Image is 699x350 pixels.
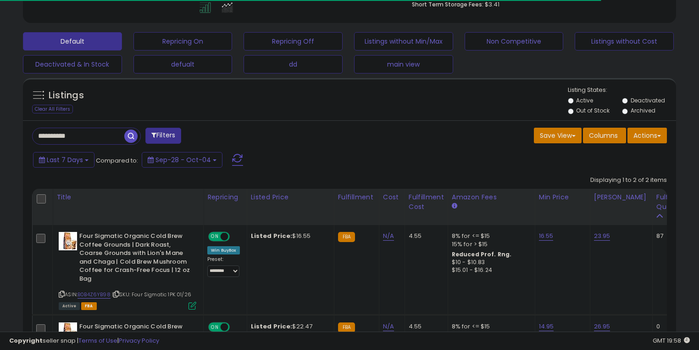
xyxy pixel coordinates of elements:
b: Short Term Storage Fees: [412,0,483,8]
small: Amazon Fees. [452,202,457,210]
span: ON [209,233,221,241]
div: Title [56,192,200,202]
label: Archived [631,107,655,114]
span: Columns [589,131,618,140]
div: Win BuyBox [207,246,240,254]
div: seller snap | | [9,337,159,345]
span: All listings currently available for purchase on Amazon [59,302,80,310]
button: Repricing On [133,32,233,51]
span: FBA [81,302,97,310]
div: Repricing [207,192,243,202]
div: $16.55 [251,232,327,240]
button: Filters [145,128,181,144]
button: Actions [627,128,667,143]
button: main view [354,55,453,73]
div: Min Price [539,192,586,202]
a: 23.95 [594,231,610,241]
a: 16.55 [539,231,554,241]
label: Active [576,96,593,104]
div: 15% for > $15 [452,240,528,248]
b: Four Sigmatic Organic Cold Brew Coffee Grounds | Dark Roast, Coarse Grounds with Lion's Mane and ... [79,232,191,285]
label: Deactivated [631,96,665,104]
span: | SKU: Four Sigmatic 1PK 01/26 [112,291,191,298]
button: Repricing Off [244,32,343,51]
span: OFF [228,233,243,241]
div: 4.55 [409,232,441,240]
small: FBA [338,322,355,333]
span: Sep-28 - Oct-04 [155,155,211,164]
div: Amazon Fees [452,192,531,202]
div: Clear All Filters [32,105,73,113]
a: Privacy Policy [119,336,159,345]
a: B0B4Z6YB98 [78,291,111,299]
div: Fulfillment [338,192,375,202]
a: N/A [383,231,394,241]
div: 0 [656,322,685,331]
div: $15.01 - $16.24 [452,266,528,274]
button: Default [23,32,122,51]
b: Listed Price: [251,231,293,240]
p: Listing States: [568,86,677,95]
span: 2025-10-12 19:58 GMT [653,336,690,345]
div: Preset: [207,256,240,277]
div: Listed Price [251,192,330,202]
b: Reduced Prof. Rng. [452,250,512,258]
small: FBA [338,232,355,242]
button: dd [244,55,343,73]
a: 26.95 [594,322,610,331]
div: 87 [656,232,685,240]
button: Save View [534,128,582,143]
div: $22.47 [251,322,327,331]
button: Sep-28 - Oct-04 [142,152,222,168]
span: Last 7 Days [47,155,83,164]
button: Columns [583,128,626,143]
button: defualt [133,55,233,73]
strong: Copyright [9,336,43,345]
div: Displaying 1 to 2 of 2 items [590,176,667,185]
div: 4.55 [409,322,441,331]
button: Non Competitive [465,32,564,51]
label: Out of Stock [576,107,610,114]
span: Compared to: [96,156,138,165]
div: ASIN: [59,232,196,309]
div: Fulfillment Cost [409,192,444,212]
button: Last 7 Days [33,152,94,168]
div: [PERSON_NAME] [594,192,649,202]
a: Terms of Use [78,336,117,345]
button: Listings without Min/Max [354,32,453,51]
b: Listed Price: [251,322,293,331]
div: Fulfillable Quantity [656,192,688,212]
button: Listings without Cost [575,32,674,51]
div: 8% for <= $15 [452,232,528,240]
button: Deactivated & In Stock [23,55,122,73]
div: Cost [383,192,401,202]
img: 41bNICl0sVL._SL40_.jpg [59,322,77,341]
h5: Listings [49,89,84,102]
a: 14.95 [539,322,554,331]
img: 41bNICl0sVL._SL40_.jpg [59,232,77,250]
div: 8% for <= $15 [452,322,528,331]
a: N/A [383,322,394,331]
div: $10 - $10.83 [452,259,528,266]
